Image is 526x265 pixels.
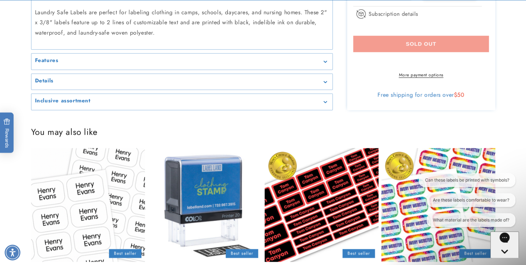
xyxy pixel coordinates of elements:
h2: You may also like [31,126,495,137]
span: 50 [457,91,464,99]
span: Sold out [406,41,436,47]
p: Laundry Safe Labels are perfect for labeling clothing in camps, schools, daycares, and nursing ho... [35,7,329,38]
h2: Inclusive assortment [35,98,91,105]
summary: Inclusive assortment [31,94,332,110]
span: $ [454,91,457,99]
iframe: Gorgias live chat messenger [490,231,519,258]
summary: Features [31,54,332,70]
button: Sold out [353,36,489,52]
a: More payment options [353,72,489,78]
summary: Details [31,74,332,90]
h2: Details [35,77,54,85]
div: Accessibility Menu [5,245,20,260]
h2: Features [35,57,59,65]
div: Free shipping for orders over [353,91,489,98]
span: Rewards [4,118,10,148]
span: Subscription details [369,10,418,18]
iframe: Gorgias live chat conversation starters [414,173,519,233]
